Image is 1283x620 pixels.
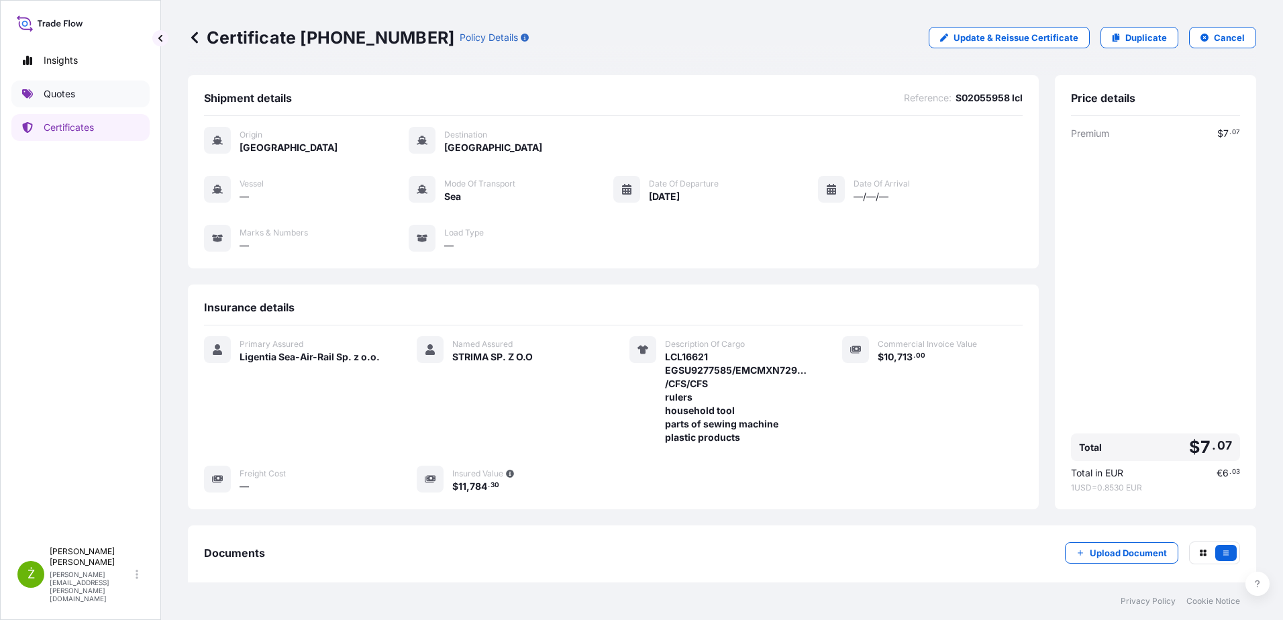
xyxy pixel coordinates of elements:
span: 07 [1232,130,1240,135]
span: Insured Value [452,468,503,479]
span: S02055958 lcl [956,91,1023,105]
span: 11 [458,482,466,491]
p: [PERSON_NAME][EMAIL_ADDRESS][PERSON_NAME][DOMAIN_NAME] [50,570,133,603]
span: Premium [1071,127,1109,140]
p: Cancel [1214,31,1245,44]
span: Sea [444,190,461,203]
span: Date of Arrival [854,178,910,189]
a: Quotes [11,81,150,107]
span: Documents [204,546,265,560]
span: — [240,190,249,203]
span: Insurance details [204,301,295,314]
span: STRIMA SP. Z O.O [452,350,533,364]
span: Reference : [904,91,952,105]
span: Price details [1071,91,1135,105]
span: Total in EUR [1071,466,1123,480]
a: Privacy Policy [1121,596,1176,607]
span: Marks & Numbers [240,227,308,238]
p: Certificates [44,121,94,134]
span: 1 USD = 0.8530 EUR [1071,482,1240,493]
span: Load Type [444,227,484,238]
span: LCL16621 EGSU9277585/EMCMXN7294//40'HQ/42CTNS/730.700KGS/2.120CBM /CFS/CFS rulers household tool ... [665,350,810,444]
span: Commercial Invoice Value [878,339,977,350]
span: $ [1189,439,1200,456]
p: Update & Reissue Certificate [954,31,1078,44]
a: Duplicate [1100,27,1178,48]
span: . [1212,442,1216,450]
span: $ [1217,129,1223,138]
span: Shipment details [204,91,292,105]
p: Policy Details [460,31,518,44]
span: Ż [28,568,35,581]
span: 03 [1232,470,1240,474]
span: Date of Departure [649,178,719,189]
span: $ [452,482,458,491]
span: 6 [1223,468,1229,478]
span: Named Assured [452,339,513,350]
span: [DATE] [649,190,680,203]
span: 713 [897,352,913,362]
a: Update & Reissue Certificate [929,27,1090,48]
span: . [1229,470,1231,474]
span: , [894,352,897,362]
span: , [466,482,470,491]
span: 10 [884,352,894,362]
span: —/—/— [854,190,888,203]
span: Destination [444,130,487,140]
a: Insights [11,47,150,74]
span: Primary Assured [240,339,303,350]
span: — [444,239,454,252]
span: Mode of Transport [444,178,515,189]
span: — [240,480,249,493]
span: Description Of Cargo [665,339,745,350]
p: Certificate [PHONE_NUMBER] [188,27,454,48]
p: Insights [44,54,78,67]
button: Upload Document [1065,542,1178,564]
span: $ [878,352,884,362]
span: . [488,483,490,488]
span: Freight Cost [240,468,286,479]
span: Origin [240,130,262,140]
p: Quotes [44,87,75,101]
span: [GEOGRAPHIC_DATA] [444,141,542,154]
p: Upload Document [1090,546,1167,560]
a: Certificates [11,114,150,141]
span: 7 [1200,439,1211,456]
span: [GEOGRAPHIC_DATA] [240,141,338,154]
p: Duplicate [1125,31,1167,44]
p: [PERSON_NAME] [PERSON_NAME] [50,546,133,568]
span: 00 [916,354,925,358]
span: Total [1079,441,1102,454]
span: . [1229,130,1231,135]
span: € [1217,468,1223,478]
button: Cancel [1189,27,1256,48]
span: Vessel [240,178,264,189]
span: 30 [491,483,499,488]
span: 784 [470,482,487,491]
span: — [240,239,249,252]
a: Cookie Notice [1186,596,1240,607]
span: 7 [1223,129,1229,138]
span: Ligentia Sea-Air-Rail Sp. z o.o. [240,350,380,364]
span: . [913,354,915,358]
span: 07 [1217,442,1232,450]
